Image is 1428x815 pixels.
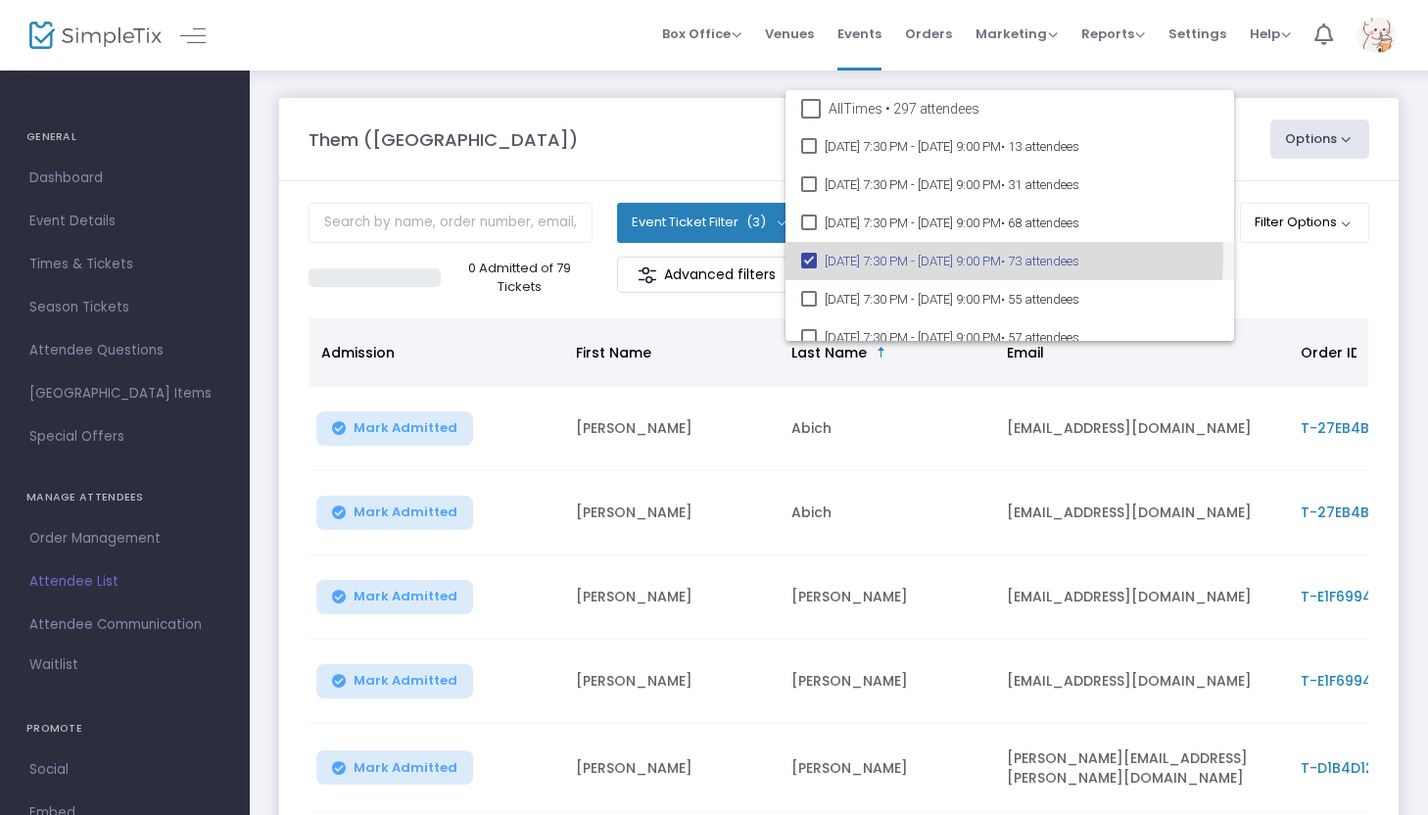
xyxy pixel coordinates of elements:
span: • 13 attendees [1001,139,1079,154]
span: [DATE] 7:30 PM - [DATE] 9:00 PM [825,166,1218,204]
span: • 68 attendees [1001,216,1079,230]
span: [DATE] 7:30 PM - [DATE] 9:00 PM [825,127,1218,166]
span: All Times • 297 attendees [829,97,979,120]
span: • 31 attendees [1001,177,1079,192]
span: [DATE] 7:30 PM - [DATE] 9:00 PM [825,318,1218,357]
span: [DATE] 7:30 PM - [DATE] 9:00 PM [825,204,1218,242]
span: • 57 attendees [1001,330,1079,345]
span: [DATE] 7:30 PM - [DATE] 9:00 PM [825,242,1218,280]
span: • 55 attendees [1001,292,1079,307]
span: • 73 attendees [1001,254,1079,268]
span: [DATE] 7:30 PM - [DATE] 9:00 PM [825,280,1218,318]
